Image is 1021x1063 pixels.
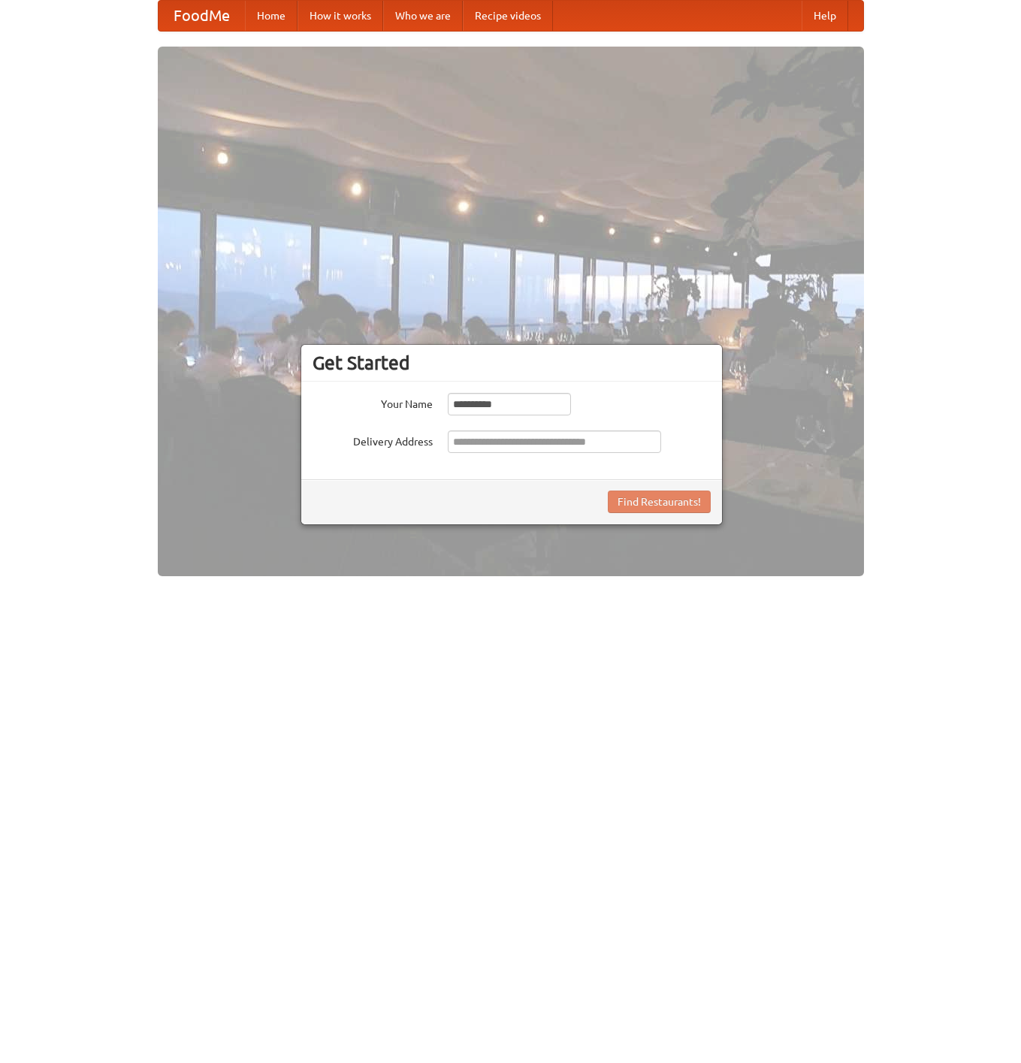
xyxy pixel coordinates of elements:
[802,1,848,31] a: Help
[298,1,383,31] a: How it works
[313,393,433,412] label: Your Name
[313,352,711,374] h3: Get Started
[245,1,298,31] a: Home
[608,491,711,513] button: Find Restaurants!
[313,430,433,449] label: Delivery Address
[463,1,553,31] a: Recipe videos
[159,1,245,31] a: FoodMe
[383,1,463,31] a: Who we are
